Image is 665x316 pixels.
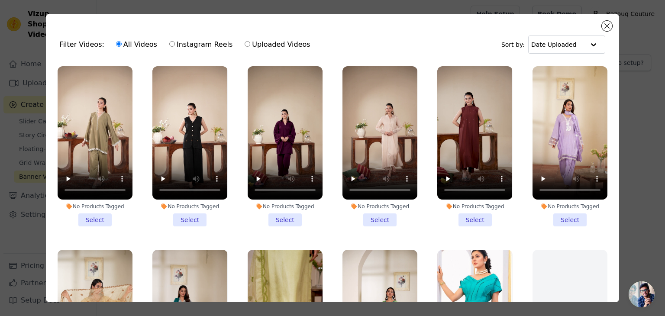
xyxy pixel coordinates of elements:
[342,203,417,210] div: No Products Tagged
[501,35,606,54] div: Sort by:
[248,203,323,210] div: No Products Tagged
[152,203,227,210] div: No Products Tagged
[116,39,158,50] label: All Videos
[533,203,607,210] div: No Products Tagged
[629,281,655,307] div: Open chat
[602,21,612,31] button: Close modal
[60,35,315,55] div: Filter Videos:
[437,203,512,210] div: No Products Tagged
[58,203,132,210] div: No Products Tagged
[244,39,310,50] label: Uploaded Videos
[169,39,233,50] label: Instagram Reels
